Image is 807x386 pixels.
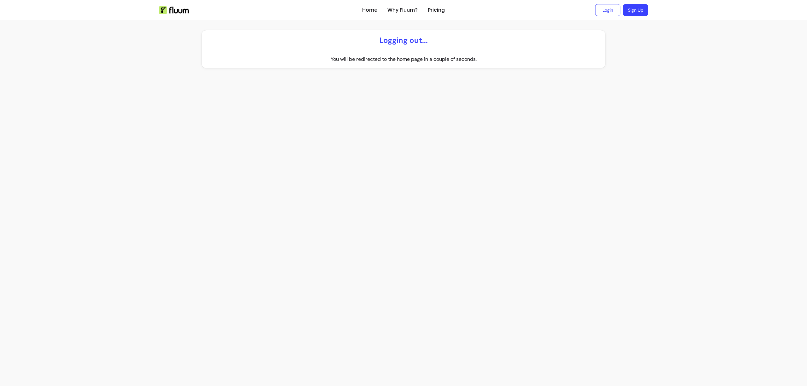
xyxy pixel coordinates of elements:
a: Pricing [428,6,445,14]
a: Home [362,6,377,14]
p: Logging out... [380,35,428,45]
img: Fluum Logo [159,6,189,14]
a: Login [595,4,620,16]
a: Why Fluum? [387,6,418,14]
p: You will be redirected to the home page in a couple of seconds. [331,55,477,63]
a: Sign Up [623,4,648,16]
